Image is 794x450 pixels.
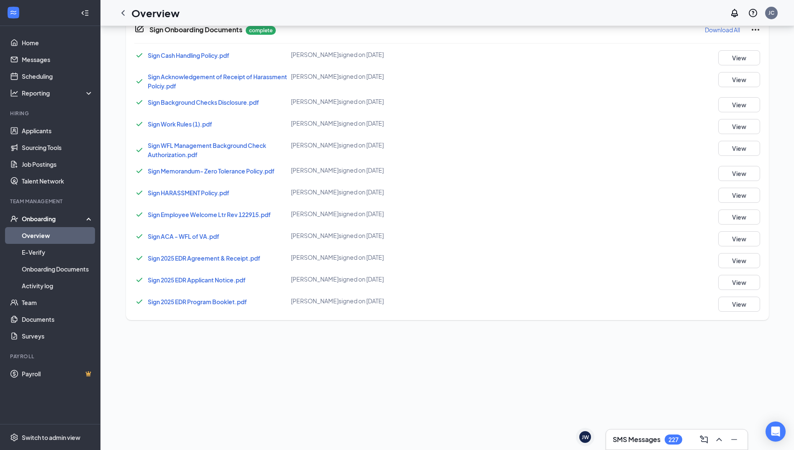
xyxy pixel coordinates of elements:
div: Open Intercom Messenger [766,422,786,442]
div: [PERSON_NAME] signed on [DATE] [291,72,500,80]
svg: Checkmark [134,231,144,241]
button: ChevronUp [712,433,726,446]
p: Download All [705,26,740,34]
div: [PERSON_NAME] signed on [DATE] [291,119,500,127]
div: Reporting [22,89,94,97]
a: E-Verify [22,244,93,261]
svg: Checkmark [134,209,144,220]
svg: Checkmark [134,253,144,263]
a: Onboarding Documents [22,261,93,277]
button: View [718,72,760,87]
a: Documents [22,311,93,328]
div: Team Management [10,198,92,205]
div: 227 [668,436,678,443]
a: Sign Acknowledgement of Receipt of Harassment Polciy.pdf [148,73,287,90]
div: [PERSON_NAME] signed on [DATE] [291,297,500,305]
svg: Notifications [730,8,740,18]
a: Messages [22,51,93,68]
svg: Checkmark [134,97,144,107]
button: View [718,297,760,312]
svg: Checkmark [134,50,144,60]
a: Sign Work Rules (1).pdf [148,120,212,128]
svg: Collapse [81,9,89,17]
div: Onboarding [22,215,86,223]
svg: ChevronUp [714,434,724,445]
svg: Checkmark [134,145,144,155]
div: [PERSON_NAME] signed on [DATE] [291,253,500,261]
a: Sourcing Tools [22,139,93,156]
button: View [718,119,760,134]
button: View [718,188,760,203]
a: Activity log [22,277,93,294]
a: PayrollCrown [22,365,93,382]
a: Sign WFL Management Background Check Authorization.pdf [148,142,266,158]
div: [PERSON_NAME] signed on [DATE] [291,231,500,240]
svg: UserCheck [10,215,18,223]
div: Payroll [10,353,92,360]
a: Sign ACA - WFL of VA.pdf [148,233,219,240]
button: Download All [704,23,740,36]
div: [PERSON_NAME] signed on [DATE] [291,275,500,283]
svg: ChevronLeft [118,8,128,18]
a: Sign 2025 EDR Agreement & Receipt.pdf [148,254,260,262]
a: Sign Cash Handling Policy.pdf [148,52,229,59]
svg: Checkmark [134,275,144,285]
a: Surveys [22,328,93,344]
button: View [718,166,760,181]
p: complete [246,26,276,35]
svg: Checkmark [134,119,144,129]
svg: Checkmark [134,297,144,307]
svg: Checkmark [134,188,144,198]
h5: Sign Onboarding Documents [149,25,242,34]
svg: Settings [10,433,18,442]
a: Sign HARASSMENT Policy.pdf [148,189,229,197]
div: Switch to admin view [22,433,80,442]
svg: WorkstreamLogo [9,8,18,17]
button: View [718,231,760,246]
a: Sign Background Checks Disclosure.pdf [148,98,259,106]
svg: Checkmark [134,166,144,176]
a: Sign 2025 EDR Applicant Notice.pdf [148,276,246,284]
div: Hiring [10,110,92,117]
svg: Ellipses [750,25,761,35]
button: View [718,97,760,112]
button: View [718,209,760,225]
button: Minimize [727,433,741,446]
a: Scheduling [22,68,93,85]
a: Job Postings [22,156,93,173]
button: View [718,275,760,290]
div: JC [768,9,774,16]
div: [PERSON_NAME] signed on [DATE] [291,97,500,106]
div: [PERSON_NAME] signed on [DATE] [291,50,500,59]
button: View [718,253,760,268]
svg: QuestionInfo [748,8,758,18]
h1: Overview [131,6,180,20]
h3: SMS Messages [613,435,660,444]
a: Sign 2025 EDR Program Booklet.pdf [148,298,247,305]
a: Sign Employee Welcome Ltr Rev 122915.pdf [148,211,271,218]
svg: ComposeMessage [699,434,709,445]
div: JW [582,434,589,441]
div: [PERSON_NAME] signed on [DATE] [291,188,500,196]
button: View [718,50,760,65]
a: Home [22,34,93,51]
a: Overview [22,227,93,244]
a: Sign Memorandum- Zero Tolerance Policy.pdf [148,167,275,175]
button: ComposeMessage [697,433,711,446]
div: [PERSON_NAME] signed on [DATE] [291,166,500,174]
div: [PERSON_NAME] signed on [DATE] [291,141,500,149]
a: Applicants [22,122,93,139]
